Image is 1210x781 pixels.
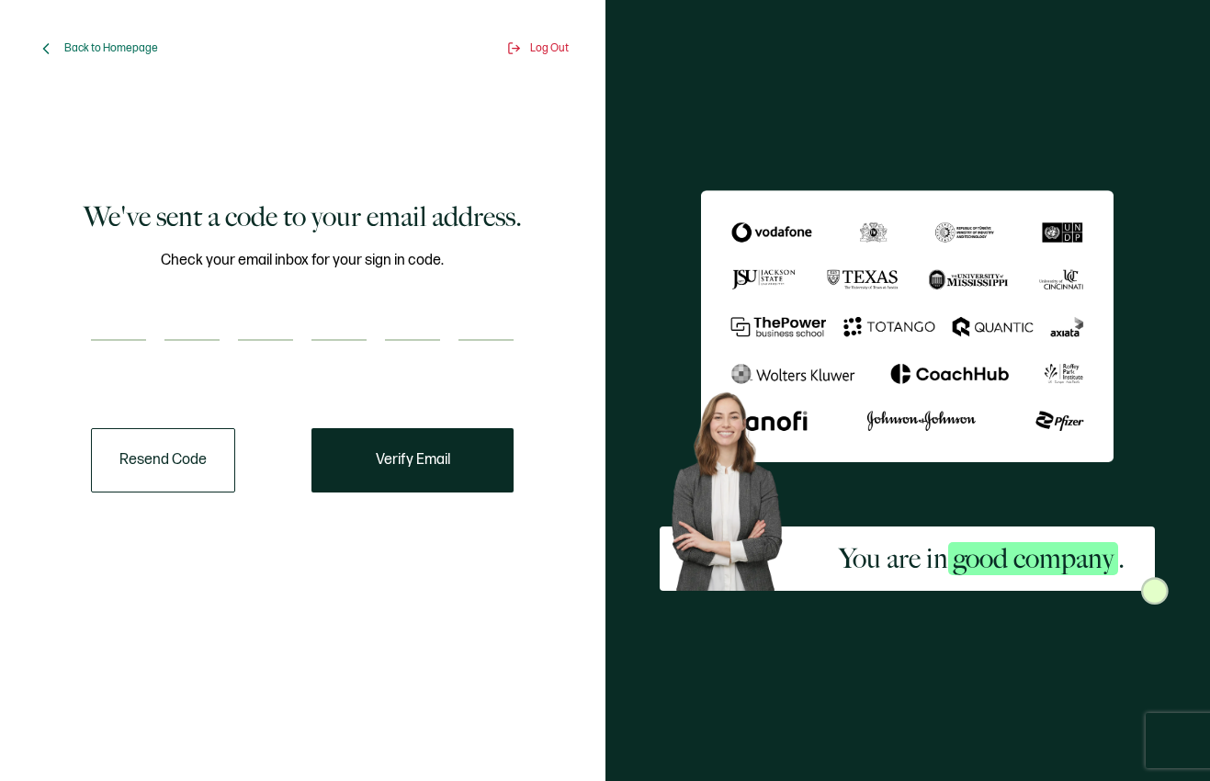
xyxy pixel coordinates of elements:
span: Log Out [530,41,569,55]
img: Sertifier Signup [1141,577,1169,605]
span: Back to Homepage [64,41,158,55]
h1: We've sent a code to your email address. [84,198,522,235]
button: Resend Code [91,428,235,492]
span: Check your email inbox for your sign in code. [161,249,444,272]
h2: You are in . [839,540,1125,577]
span: Verify Email [376,453,450,468]
img: Sertifier We've sent a code to your email address. [701,190,1114,462]
button: Verify Email [311,428,514,492]
span: good company [948,542,1118,575]
img: Sertifier Signup - You are in <span class="strong-h">good company</span>. Hero [660,382,809,591]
